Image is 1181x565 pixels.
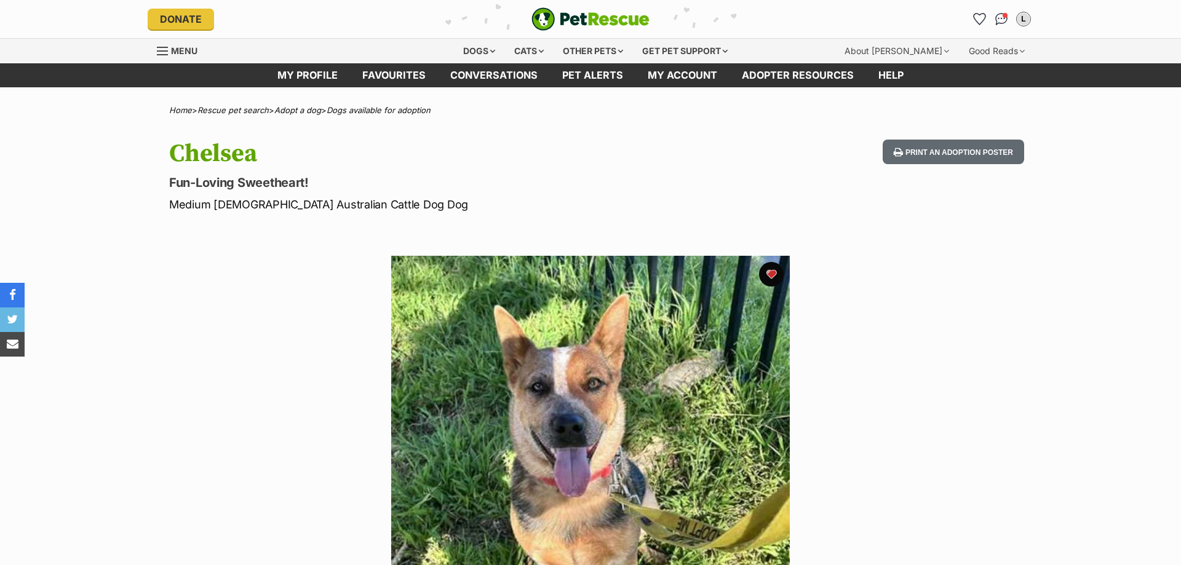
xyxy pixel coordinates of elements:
[836,39,958,63] div: About [PERSON_NAME]
[350,63,438,87] a: Favourites
[157,39,206,61] a: Menu
[883,140,1024,165] button: Print an adoption poster
[634,39,736,63] div: Get pet support
[169,196,690,213] p: Medium [DEMOGRAPHIC_DATA] Australian Cattle Dog Dog
[995,13,1008,25] img: chat-41dd97257d64d25036548639549fe6c8038ab92f7586957e7f3b1b290dea8141.svg
[992,9,1011,29] a: Conversations
[506,39,552,63] div: Cats
[531,7,650,31] img: logo-e224e6f780fb5917bec1dbf3a21bbac754714ae5b6737aabdf751b685950b380.svg
[759,262,784,286] button: favourite
[148,9,214,30] a: Donate
[171,45,197,56] span: Menu
[531,7,650,31] a: PetRescue
[169,174,690,191] p: Fun-Loving Sweetheart!
[969,9,1033,29] ul: Account quick links
[138,106,1043,115] div: > > >
[169,105,192,115] a: Home
[635,63,730,87] a: My account
[327,105,431,115] a: Dogs available for adoption
[274,105,321,115] a: Adopt a dog
[455,39,504,63] div: Dogs
[960,39,1033,63] div: Good Reads
[265,63,350,87] a: My profile
[730,63,866,87] a: Adopter resources
[554,39,632,63] div: Other pets
[197,105,269,115] a: Rescue pet search
[1017,13,1030,25] div: L
[866,63,916,87] a: Help
[1014,9,1033,29] button: My account
[169,140,690,168] h1: Chelsea
[969,9,989,29] a: Favourites
[438,63,550,87] a: conversations
[550,63,635,87] a: Pet alerts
